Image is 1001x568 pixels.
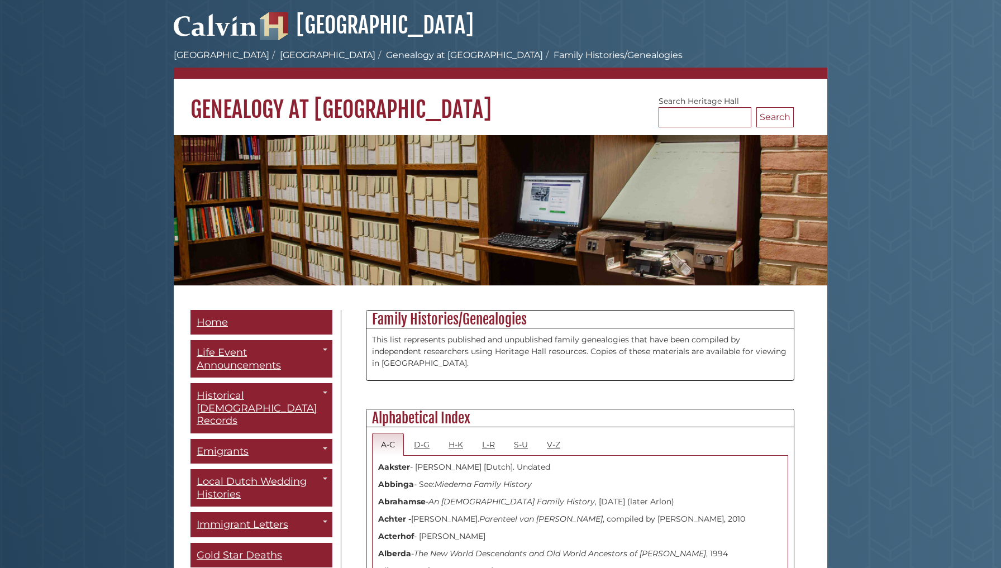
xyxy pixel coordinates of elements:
p: - See: [378,479,782,490]
span: Home [197,316,228,328]
strong: Abrahamse [378,497,426,507]
p: This list represents published and unpublished family genealogies that have been compiled by inde... [372,334,788,369]
strong: Abbinga [378,479,414,489]
span: Gold Star Deaths [197,549,282,561]
a: Genealogy at [GEOGRAPHIC_DATA] [386,50,543,60]
a: Emigrants [190,439,332,464]
a: Life Event Announcements [190,340,332,378]
span: Historical [DEMOGRAPHIC_DATA] Records [197,389,317,427]
img: Hekman Library Logo [260,12,288,40]
a: Home [190,310,332,335]
span: Immigrant Letters [197,518,288,531]
a: [GEOGRAPHIC_DATA] [174,50,269,60]
i: Parenteel van [PERSON_NAME] [479,514,603,524]
strong: Alberda [378,548,411,559]
h2: Family Histories/Genealogies [366,311,794,328]
a: Immigrant Letters [190,512,332,537]
a: Historical [DEMOGRAPHIC_DATA] Records [190,383,332,433]
a: [GEOGRAPHIC_DATA] [260,11,474,39]
p: [PERSON_NAME]. , compiled by [PERSON_NAME], 2010 [378,513,782,525]
i: An [DEMOGRAPHIC_DATA] Family History [428,497,595,507]
a: L-R [473,433,504,456]
strong: Acterhof [378,531,414,541]
li: Family Histories/Genealogies [543,49,683,62]
p: - , [DATE] (later Arlon) [378,496,782,508]
a: Local Dutch Wedding Histories [190,469,332,507]
nav: breadcrumb [174,49,827,79]
strong: Achter - [378,514,411,524]
a: H-K [440,433,472,456]
strong: Aakster [378,462,410,472]
a: D-G [405,433,438,456]
a: S-U [505,433,537,456]
span: Emigrants [197,445,249,457]
i: The New World Descendants and Old World Ancestors of [PERSON_NAME] [414,548,706,559]
a: Calvin University [174,26,258,36]
a: V-Z [538,433,569,456]
button: Search [756,107,794,127]
p: - [PERSON_NAME] [Dutch]. Undated [378,461,782,473]
img: Calvin [174,9,258,40]
p: - [PERSON_NAME] [378,531,782,542]
h2: Alphabetical Index [366,409,794,427]
span: Local Dutch Wedding Histories [197,475,307,500]
i: Miedema Family History [435,479,532,489]
h1: Genealogy at [GEOGRAPHIC_DATA] [174,79,827,123]
a: Gold Star Deaths [190,543,332,568]
a: [GEOGRAPHIC_DATA] [280,50,375,60]
a: A-C [372,433,404,456]
span: Life Event Announcements [197,346,281,371]
p: - , 1994 [378,548,782,560]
